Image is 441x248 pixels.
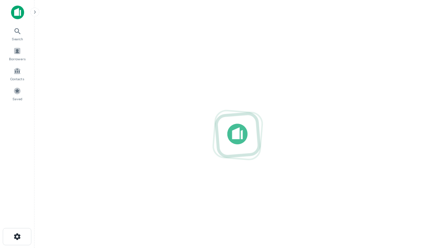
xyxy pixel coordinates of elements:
iframe: Chat Widget [407,171,441,204]
span: Contacts [10,76,24,82]
span: Borrowers [9,56,25,62]
span: Saved [12,96,22,102]
a: Search [2,24,32,43]
span: Search [12,36,23,42]
a: Contacts [2,64,32,83]
a: Borrowers [2,44,32,63]
img: capitalize-icon.png [11,6,24,19]
a: Saved [2,84,32,103]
